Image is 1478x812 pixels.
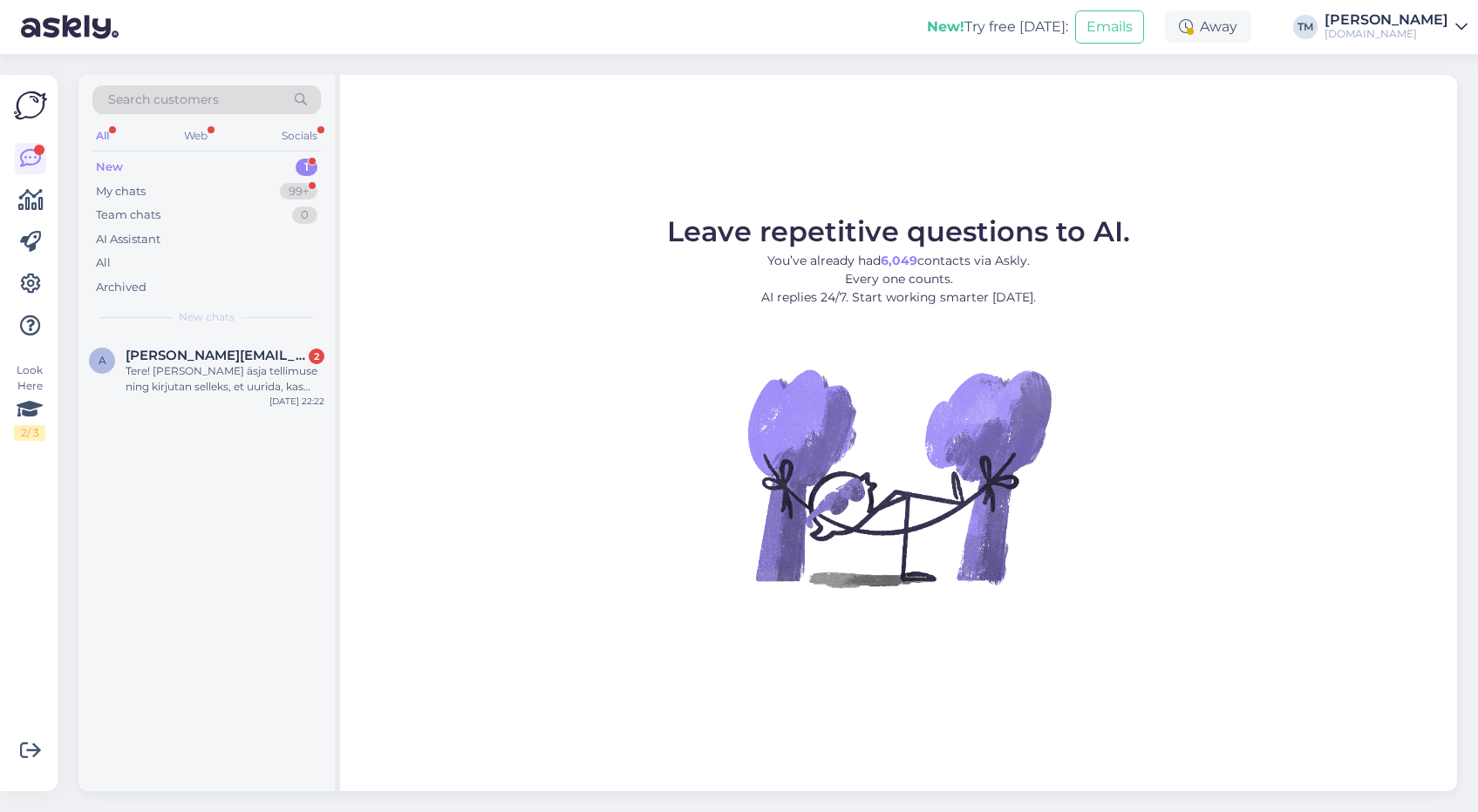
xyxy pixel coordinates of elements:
span: Leave repetitive questions to AI. [667,214,1130,248]
div: All [96,254,111,272]
b: 6,049 [881,253,917,268]
a: [PERSON_NAME][DOMAIN_NAME] [1325,13,1468,41]
p: You’ve already had contacts via Askly. Every one counts. AI replies 24/7. Start working smarter [... [667,252,1130,307]
div: TM [1293,15,1318,39]
img: Askly Logo [14,89,47,122]
div: [PERSON_NAME] [1325,13,1448,27]
button: Emails [1075,10,1144,44]
div: AI Assistant [96,231,160,248]
div: 1 [296,159,317,176]
div: My chats [96,183,146,200]
div: 2 / 3 [14,425,45,441]
div: Team chats [96,206,160,224]
div: All [92,125,112,147]
div: Web [180,125,211,147]
span: annamaria.kullamaa@gmail.com [126,348,307,363]
div: Look Here [14,362,45,441]
div: Archived [96,279,146,296]
div: New [96,159,123,176]
div: Away [1165,11,1251,43]
span: Search customers [108,91,219,109]
div: Try free [DATE]: [927,17,1068,37]
b: New! [927,18,964,35]
div: [DATE] 22:22 [269,395,324,408]
div: 99+ [280,183,317,200]
div: 0 [292,206,317,224]
span: New chats [179,309,235,325]
div: Tere! [PERSON_NAME] äsja tellimuse ning kirjutan selleks, et uurida, kas oleks kuidagi võimalik s... [126,363,324,395]
img: No Chat active [742,321,1056,634]
div: 2 [309,348,324,364]
span: a [99,354,106,367]
div: [DOMAIN_NAME] [1325,27,1448,41]
div: Socials [278,125,321,147]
